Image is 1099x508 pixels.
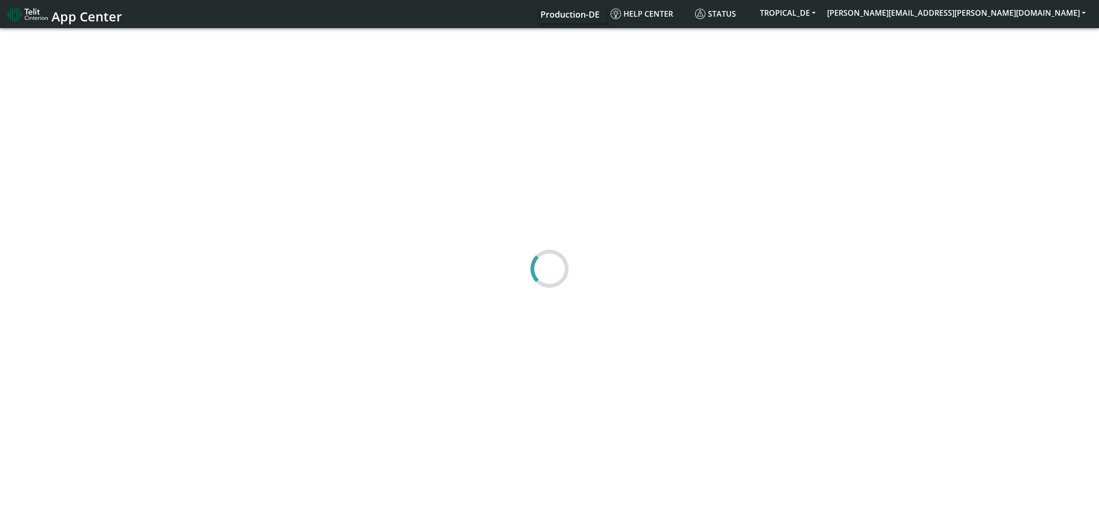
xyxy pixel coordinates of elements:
[8,4,121,24] a: App Center
[821,4,1091,21] button: [PERSON_NAME][EMAIL_ADDRESS][PERSON_NAME][DOMAIN_NAME]
[540,4,599,23] a: Your current platform instance
[691,4,754,23] a: Status
[52,8,122,25] span: App Center
[611,9,673,19] span: Help center
[695,9,736,19] span: Status
[607,4,691,23] a: Help center
[8,7,48,22] img: logo-telit-cinterion-gw-new.png
[754,4,821,21] button: TROPICAL_DE
[695,9,705,19] img: status.svg
[611,9,621,19] img: knowledge.svg
[540,9,600,20] span: Production-DE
